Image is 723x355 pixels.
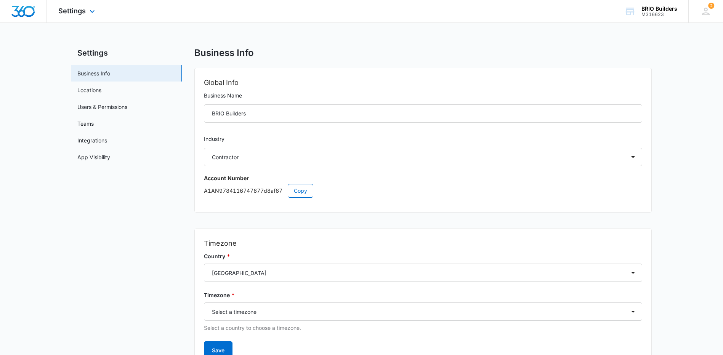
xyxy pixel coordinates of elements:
[641,12,677,17] div: account id
[204,175,249,181] strong: Account Number
[77,120,94,128] a: Teams
[288,184,313,198] button: Copy
[204,135,642,143] label: Industry
[204,252,642,261] label: Country
[708,3,714,9] div: notifications count
[71,47,182,59] h2: Settings
[77,69,110,77] a: Business Info
[204,324,642,332] p: Select a country to choose a timezone.
[204,77,642,88] h2: Global Info
[204,291,642,299] label: Timezone
[77,136,107,144] a: Integrations
[58,7,86,15] span: Settings
[294,187,307,195] span: Copy
[77,86,101,94] a: Locations
[204,184,642,198] p: A1AN9784116747677d8af67
[77,153,110,161] a: App Visibility
[204,238,642,249] h2: Timezone
[194,47,254,59] h1: Business Info
[204,91,642,100] label: Business Name
[708,3,714,9] span: 2
[77,103,127,111] a: Users & Permissions
[641,6,677,12] div: account name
